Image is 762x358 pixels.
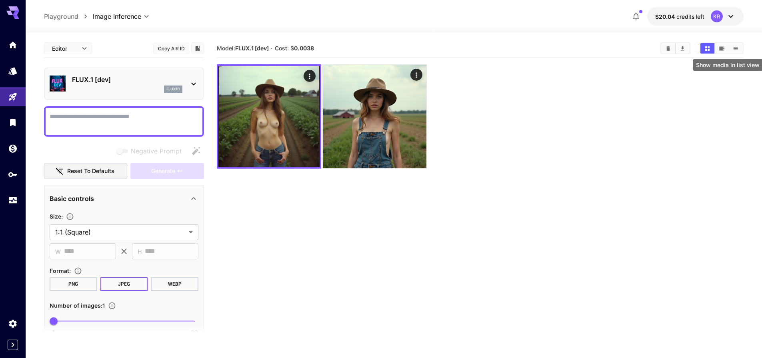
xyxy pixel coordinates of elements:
nav: breadcrumb [44,12,93,21]
div: Playground [8,92,18,102]
div: API Keys [8,169,18,179]
span: W [55,247,61,256]
p: Basic controls [50,194,94,203]
span: Image Inference [93,12,141,21]
button: Clear All [661,43,675,54]
button: Adjust the dimensions of the generated image by specifying its width and height in pixels, or sel... [63,213,77,221]
button: Expand sidebar [8,340,18,350]
div: FLUX.1 [dev]flux1d [50,72,198,96]
span: Editor [52,44,77,53]
b: 0.0038 [294,45,314,52]
button: Specify how many images to generate in a single request. Each image generation will be charged se... [105,302,119,310]
div: $20.0396 [655,12,704,21]
span: Format : [50,267,71,274]
button: Reset to defaults [44,163,127,179]
span: 1:1 (Square) [55,227,186,237]
span: $20.04 [655,13,676,20]
div: Actions [410,69,422,81]
button: Show media in grid view [700,43,714,54]
div: Usage [8,195,18,205]
button: Show media in video view [715,43,729,54]
div: Settings [8,318,18,328]
div: KR [711,10,723,22]
button: Add to library [194,44,201,53]
p: flux1d [166,86,180,92]
button: PNG [50,277,97,291]
div: Models [8,66,18,76]
div: Actions [304,70,316,82]
button: Download All [676,43,690,54]
button: Choose the file format for the output image. [71,267,85,275]
div: Basic controls [50,189,198,208]
button: $20.0396KR [647,7,744,26]
div: Home [8,40,18,50]
span: Negative Prompt [131,146,182,156]
div: Show media in grid viewShow media in video viewShow media in list view [700,42,744,54]
span: Model: [217,45,269,52]
b: FLUX.1 [dev] [235,45,269,52]
button: WEBP [151,277,198,291]
span: Size : [50,213,63,220]
span: credits left [676,13,704,20]
img: 2Q== [218,66,320,167]
div: Library [8,117,18,127]
div: Wallet [8,143,18,153]
span: Number of images : 1 [50,302,105,309]
button: Copy AIR ID [153,43,189,54]
p: FLUX.1 [dev] [72,75,182,84]
p: · [271,44,273,53]
button: JPEG [100,277,148,291]
span: Cost: $ [275,45,314,52]
img: Z [323,65,426,168]
div: Clear AllDownload All [660,42,690,54]
button: Show media in list view [729,43,743,54]
span: H [138,247,142,256]
a: Playground [44,12,78,21]
span: Negative prompts are not compatible with the selected model. [115,146,188,156]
